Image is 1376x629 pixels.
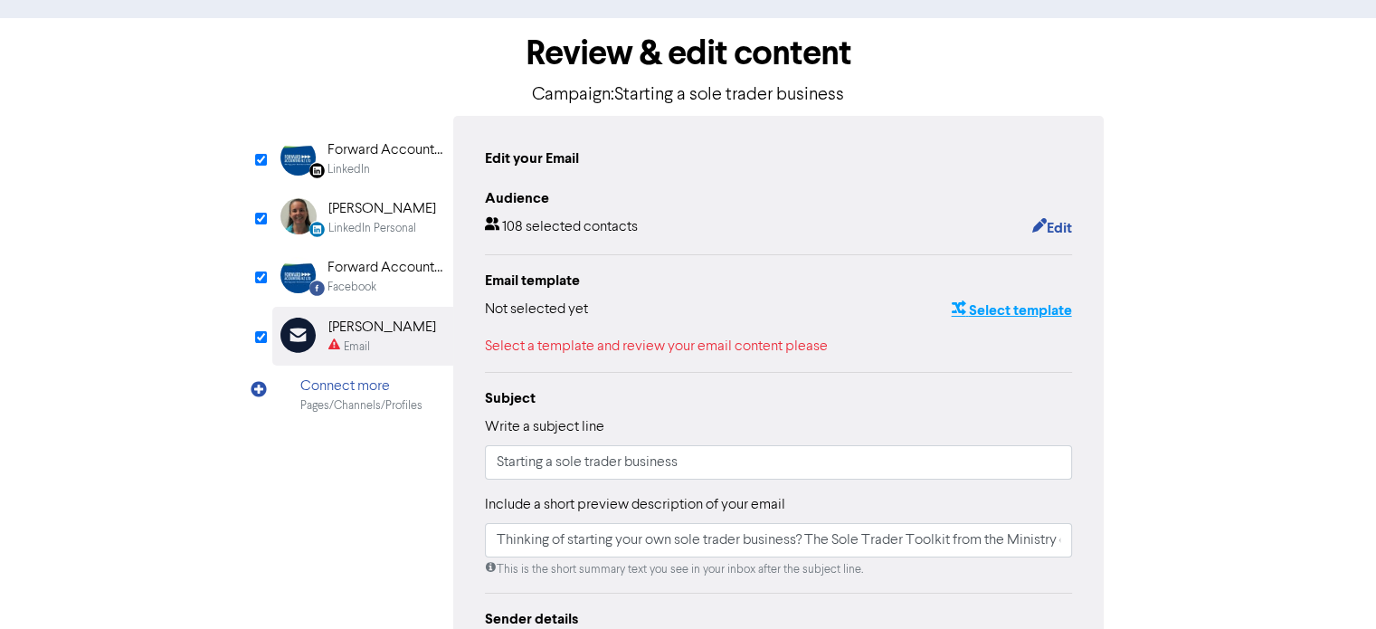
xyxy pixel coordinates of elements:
button: Edit [1030,216,1072,240]
div: Pages/Channels/Profiles [300,397,422,415]
label: Include a short preview description of your email [485,494,785,516]
div: [PERSON_NAME] [328,317,436,338]
div: LinkedinPersonal [PERSON_NAME]LinkedIn Personal [272,188,453,247]
div: [PERSON_NAME]Email [272,307,453,366]
img: LinkedinPersonal [280,198,317,234]
div: Facebook Forward Accounting NZ LtdFacebook [272,247,453,306]
div: This is the short summary text you see in your inbox after the subject line. [485,561,1073,578]
div: LinkedIn Personal [328,220,416,237]
p: Campaign: Starting a sole trader business [272,81,1105,109]
h1: Review & edit content [272,33,1105,74]
div: LinkedIn [327,161,370,178]
div: Connect more [300,376,422,397]
div: Not selected yet [485,299,588,322]
div: Email [344,338,370,356]
div: Email template [485,270,1073,291]
div: Linkedin Forward Accounting NZ LtdLinkedIn [272,129,453,188]
iframe: Chat Widget [1286,542,1376,629]
div: Edit your Email [485,148,579,169]
div: Select a template and review your email content please [485,336,1073,357]
img: Facebook [280,257,316,293]
img: Linkedin [280,139,316,176]
button: Select template [950,299,1072,322]
div: Forward Accounting NZ Ltd [327,139,443,161]
div: 108 selected contacts [485,216,638,240]
label: Write a subject line [485,416,604,438]
div: Connect morePages/Channels/Profiles [272,366,453,424]
div: Audience [485,187,1073,209]
div: Facebook [327,279,376,296]
div: [PERSON_NAME] [328,198,436,220]
div: Forward Accounting NZ Ltd [327,257,443,279]
div: Subject [485,387,1073,409]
